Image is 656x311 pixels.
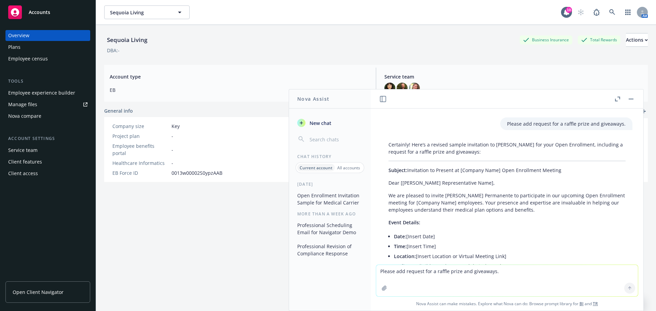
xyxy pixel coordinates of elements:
div: More than a week ago [289,211,371,217]
div: EB Force ID [112,169,169,176]
li: [Insert Date] [394,231,626,241]
span: Key [172,123,180,130]
span: Accounts [29,10,50,15]
a: Service team [5,145,90,156]
div: Company size [112,123,169,130]
div: 10 [566,7,572,13]
a: Client access [5,168,90,179]
span: Nova Assist can make mistakes. Explore what Nova can do: Browse prompt library for and [373,297,641,311]
div: Project plan [112,132,169,140]
button: Open Enrollment Invitation Sample for Medical Carrier [295,190,365,208]
button: Sequoia Living [104,5,190,19]
span: Account type [110,73,368,80]
div: Tools [5,78,90,85]
span: Sequoia Living [110,9,169,16]
img: photo [397,83,408,94]
span: Audience: [394,263,417,269]
h1: Nova Assist [297,95,329,102]
div: Plans [8,42,20,53]
div: Employee benefits portal [112,142,169,157]
span: - [172,146,173,153]
div: Overview [8,30,29,41]
a: Search [605,5,619,19]
button: Professional Scheduling Email for Navigator Demo [295,220,365,238]
a: add [640,107,648,115]
a: Overview [5,30,90,41]
a: Plans [5,42,90,53]
a: Employee experience builder [5,87,90,98]
span: - [172,159,173,167]
div: Actions [626,33,648,46]
li: [Insert Time] [394,241,626,251]
p: We are pleased to invite [PERSON_NAME] Permanente to participate in our upcoming Open Enrollment ... [388,192,626,213]
a: Report a Bug [590,5,603,19]
button: Actions [626,33,648,47]
a: TR [593,301,598,307]
a: Client features [5,156,90,167]
p: Certainly! Here’s a revised sample invitation to [PERSON_NAME] for your Open Enrollment, includin... [388,141,626,155]
div: Sequoia Living [104,36,150,44]
span: Date: [394,233,406,240]
div: Healthcare Informatics [112,159,169,167]
div: Client access [8,168,38,179]
span: EB [110,86,368,94]
input: Search chats [308,135,363,144]
span: Location: [394,253,416,259]
span: Event Details: [388,219,420,226]
div: Client features [8,156,42,167]
div: Chat History [289,154,371,159]
a: Nova compare [5,111,90,122]
span: 0013w00002S0ypzAAB [172,169,222,176]
div: Business Insurance [520,36,572,44]
a: Employee census [5,53,90,64]
span: - [172,132,173,140]
button: New chat [295,117,365,129]
p: Dear [[PERSON_NAME] Representative Name], [388,179,626,186]
span: Subject: [388,167,407,173]
p: Current account [300,165,332,171]
div: Service team [8,145,38,156]
li: Eligible employees and their dependents [394,261,626,271]
div: Employee experience builder [8,87,75,98]
div: Manage files [8,99,37,110]
img: photo [384,83,395,94]
a: Accounts [5,3,90,22]
div: Total Rewards [578,36,620,44]
li: [Insert Location or Virtual Meeting Link] [394,251,626,261]
a: Manage files [5,99,90,110]
span: Time: [394,243,407,250]
button: Professional Revision of Compliance Response [295,241,365,259]
span: General info [104,107,133,114]
div: Account settings [5,135,90,142]
a: Switch app [621,5,635,19]
div: Employee census [8,53,48,64]
p: All accounts [337,165,360,171]
span: Service team [384,73,642,80]
span: Open Client Navigator [13,288,64,296]
span: New chat [308,119,331,127]
div: DBA: - [107,47,120,54]
p: Please add request for a raffle prize and giveaways. [507,120,626,127]
div: Nova compare [8,111,41,122]
p: Invitation to Present at [Company Name] Open Enrollment Meeting [388,167,626,174]
a: BI [579,301,584,307]
a: Start snowing [574,5,588,19]
img: photo [409,83,420,94]
div: [DATE] [289,181,371,187]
